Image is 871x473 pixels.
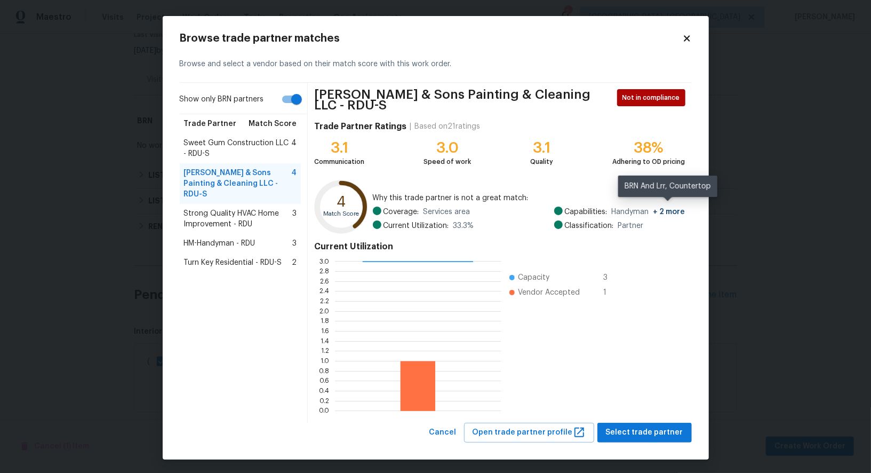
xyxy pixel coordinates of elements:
div: Quality [530,156,553,167]
div: 3.1 [314,143,364,153]
text: 3.0 [320,258,330,265]
text: 2.2 [321,298,330,304]
text: 2.6 [321,278,330,285]
span: Select trade partner [606,426,683,439]
text: 1.6 [322,328,330,334]
span: 4 [291,138,297,159]
span: Why this trade partner is not a great match: [373,193,685,203]
text: 2.0 [320,308,330,314]
div: 3.1 [530,143,553,153]
text: 0.0 [319,408,330,414]
span: Current Utilization: [383,220,449,231]
h4: Current Utilization [314,241,685,252]
span: Handyman [612,207,685,217]
text: 2.4 [320,288,330,295]
text: Match Score [324,211,359,217]
span: Not in compliance [622,92,684,103]
span: 33.3 % [453,220,474,231]
div: 3.0 [423,143,471,153]
span: + 2 more [653,208,685,216]
span: Cancel [429,426,457,439]
div: Speed of work [423,156,471,167]
span: 1 [603,287,620,298]
div: Browse and select a vendor based on their match score with this work order. [180,46,692,83]
span: 2 [292,257,297,268]
span: Capabilities: [565,207,608,217]
span: Partner [618,220,644,231]
div: BRN And Lrr, Countertop [618,176,717,197]
h2: Browse trade partner matches [180,33,682,44]
div: 38% [613,143,685,153]
span: [PERSON_NAME] & Sons Painting & Cleaning LLC - RDU-S [184,168,292,200]
h4: Trade Partner Ratings [314,121,406,132]
text: 1.2 [322,348,330,354]
text: 1.8 [321,318,330,325]
span: HM-Handyman - RDU [184,238,255,249]
text: 1.4 [321,338,330,344]
span: Turn Key Residential - RDU-S [184,257,282,268]
span: Capacity [518,272,549,283]
span: Trade Partner [184,119,237,129]
span: 4 [291,168,297,200]
div: Communication [314,156,364,167]
button: Open trade partner profile [464,423,594,443]
button: Select trade partner [597,423,692,443]
span: 3 [603,272,620,283]
text: 0.2 [320,398,330,404]
text: 0.4 [319,388,330,394]
span: [PERSON_NAME] & Sons Painting & Cleaning LLC - RDU-S [314,89,613,111]
div: Adhering to OD pricing [613,156,685,167]
text: 0.8 [319,368,330,374]
div: | [406,121,414,132]
span: 3 [292,208,297,230]
text: 0.6 [320,378,330,384]
span: Sweet Gum Construction LLC - RDU-S [184,138,292,159]
button: Cancel [425,423,461,443]
text: 2.8 [320,268,330,274]
span: Vendor Accepted [518,287,580,298]
span: Services area [423,207,470,217]
text: 4 [337,195,346,210]
div: Based on 21 ratings [414,121,480,132]
span: Coverage: [383,207,419,217]
text: 1.0 [321,358,330,364]
span: Show only BRN partners [180,94,264,105]
span: 3 [292,238,297,249]
span: Match Score [249,119,297,129]
span: Classification: [565,220,614,231]
span: Strong Quality HVAC Home Improvement - RDU [184,208,293,230]
span: Open trade partner profile [473,426,586,439]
